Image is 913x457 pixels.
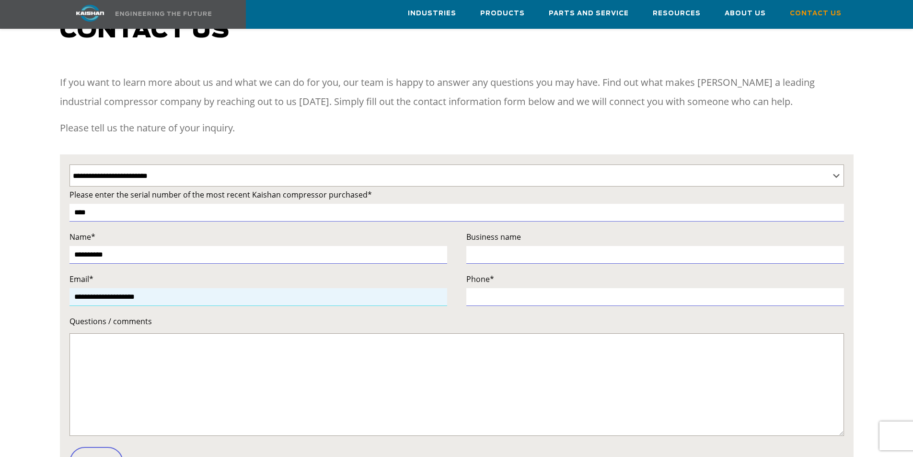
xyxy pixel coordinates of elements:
[60,73,854,111] p: If you want to learn more about us and what we can do for you, our team is happy to answer any qu...
[408,8,456,19] span: Industries
[480,0,525,26] a: Products
[653,8,701,19] span: Resources
[69,230,447,244] label: Name*
[60,118,854,138] p: Please tell us the nature of your inquiry.
[790,0,842,26] a: Contact Us
[725,8,766,19] span: About Us
[790,8,842,19] span: Contact Us
[408,0,456,26] a: Industries
[466,230,844,244] label: Business name
[725,0,766,26] a: About Us
[549,8,629,19] span: Parts and Service
[54,5,126,22] img: kaishan logo
[69,272,447,286] label: Email*
[466,272,844,286] label: Phone*
[69,188,844,201] label: Please enter the serial number of the most recent Kaishan compressor purchased*
[116,12,211,16] img: Engineering the future
[60,19,230,42] span: Contact us
[480,8,525,19] span: Products
[653,0,701,26] a: Resources
[549,0,629,26] a: Parts and Service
